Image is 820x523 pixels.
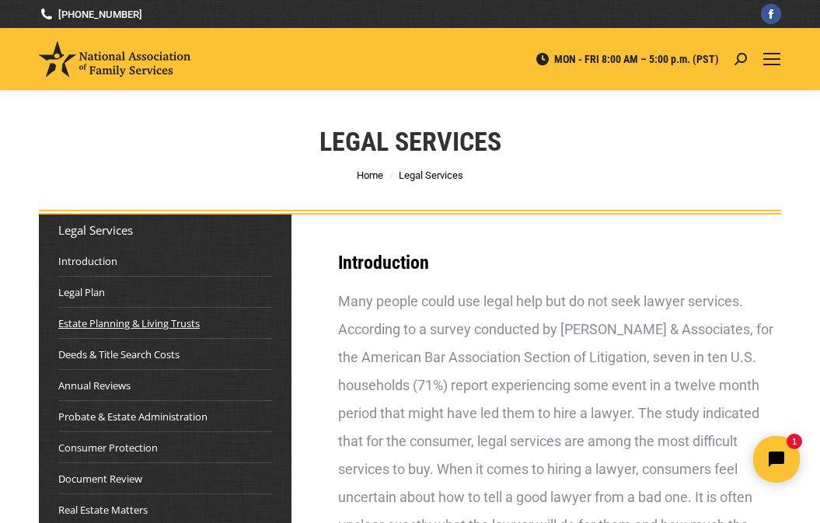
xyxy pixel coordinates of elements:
[58,316,200,331] a: Estate Planning & Living Trusts
[58,347,180,362] a: Deeds & Title Search Costs
[761,4,781,24] a: Facebook page opens in new window
[762,50,781,68] a: Mobile menu icon
[546,423,813,496] iframe: Tidio Chat
[58,440,158,455] a: Consumer Protection
[58,222,272,238] div: Legal Services
[58,253,117,269] a: Introduction
[319,124,501,159] h1: Legal Services
[58,409,208,424] a: Probate & Estate Administration
[535,52,719,66] span: MON - FRI 8:00 AM – 5:00 p.m. (PST)
[399,169,463,181] span: Legal Services
[39,7,142,22] a: [PHONE_NUMBER]
[58,471,142,486] a: Document Review
[338,253,773,272] h3: Introduction
[58,378,131,393] a: Annual Reviews
[39,41,190,77] img: National Association of Family Services
[58,502,148,518] a: Real Estate Matters
[58,284,105,300] a: Legal Plan
[357,169,383,181] a: Home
